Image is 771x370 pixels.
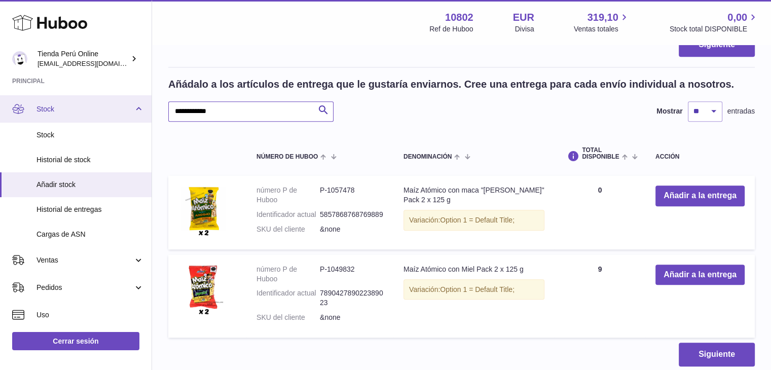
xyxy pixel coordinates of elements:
[256,265,320,284] dt: número P de Huboo
[36,310,144,320] span: Uso
[178,265,229,315] img: Maíz Atómico con Miel Pack 2 x 125 g
[320,186,383,205] dd: P-1057478
[582,147,619,160] span: Total DISPONIBLE
[36,180,144,190] span: Añadir stock
[727,106,755,116] span: entradas
[12,51,27,66] img: contacto@tiendaperuonline.com
[679,343,755,366] button: Siguiente
[320,225,383,234] dd: &none
[555,175,645,249] td: 0
[656,106,682,116] label: Mostrar
[515,24,534,34] div: Divisa
[256,154,318,160] span: Número de Huboo
[36,130,144,140] span: Stock
[403,154,452,160] span: Denominación
[256,186,320,205] dt: número P de Huboo
[655,265,745,285] button: Añadir a la entrega
[574,11,630,34] a: 319,10 Ventas totales
[36,255,133,265] span: Ventas
[403,210,544,231] div: Variación:
[429,24,473,34] div: Ref de Huboo
[36,283,133,292] span: Pedidos
[36,230,144,239] span: Cargas de ASN
[440,216,515,224] span: Option 1 = Default Title;
[320,265,383,284] dd: P-1049832
[178,186,229,236] img: Maíz Atómico con maca "Andino" Pack 2 x 125 g
[555,254,645,338] td: 9
[727,11,747,24] span: 0,00
[320,288,383,308] dd: 789042789022389023
[168,78,734,91] h2: Añádalo a los artículos de entrega que le gustaría enviarnos. Cree una entrega para cada envío in...
[588,11,618,24] span: 319,10
[12,332,139,350] a: Cerrar sesión
[256,288,320,308] dt: Identificador actual
[393,175,555,249] td: Maíz Atómico con maca "[PERSON_NAME]" Pack 2 x 125 g
[574,24,630,34] span: Ventas totales
[36,155,144,165] span: Historial de stock
[256,225,320,234] dt: SKU del cliente
[256,210,320,219] dt: Identificador actual
[36,104,133,114] span: Stock
[679,33,755,57] button: Siguiente
[655,154,745,160] div: Acción
[393,254,555,338] td: Maíz Atómico con Miel Pack 2 x 125 g
[38,49,129,68] div: Tienda Perú Online
[403,279,544,300] div: Variación:
[320,313,383,322] dd: &none
[670,24,759,34] span: Stock total DISPONIBLE
[655,186,745,206] button: Añadir a la entrega
[256,313,320,322] dt: SKU del cliente
[440,285,515,293] span: Option 1 = Default Title;
[445,11,473,24] strong: 10802
[320,210,383,219] dd: 5857868768769889
[36,205,144,214] span: Historial de entregas
[513,11,534,24] strong: EUR
[38,59,149,67] span: [EMAIL_ADDRESS][DOMAIN_NAME]
[670,11,759,34] a: 0,00 Stock total DISPONIBLE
